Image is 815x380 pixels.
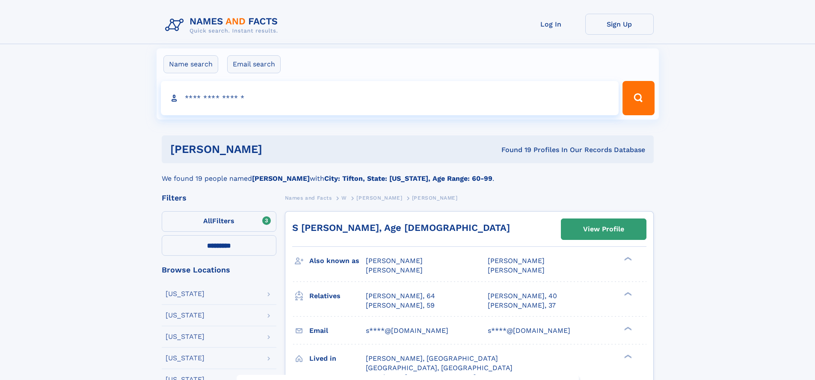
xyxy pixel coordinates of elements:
[366,364,513,372] span: [GEOGRAPHIC_DATA], [GEOGRAPHIC_DATA]
[561,219,646,239] a: View Profile
[366,354,498,362] span: [PERSON_NAME], [GEOGRAPHIC_DATA]
[170,144,382,155] h1: [PERSON_NAME]
[166,355,204,362] div: [US_STATE]
[488,291,557,301] a: [PERSON_NAME], 40
[517,14,585,35] a: Log In
[341,192,347,203] a: W
[166,333,204,340] div: [US_STATE]
[161,81,619,115] input: search input
[622,81,654,115] button: Search Button
[227,55,281,73] label: Email search
[382,145,645,155] div: Found 19 Profiles In Our Records Database
[252,174,310,183] b: [PERSON_NAME]
[585,14,654,35] a: Sign Up
[292,222,510,233] a: S [PERSON_NAME], Age [DEMOGRAPHIC_DATA]
[309,323,366,338] h3: Email
[309,351,366,366] h3: Lived in
[162,194,276,202] div: Filters
[622,291,632,296] div: ❯
[162,211,276,232] label: Filters
[488,266,545,274] span: [PERSON_NAME]
[366,291,435,301] a: [PERSON_NAME], 64
[324,174,492,183] b: City: Tifton, State: [US_STATE], Age Range: 60-99
[203,217,212,225] span: All
[285,192,332,203] a: Names and Facts
[166,312,204,319] div: [US_STATE]
[412,195,458,201] span: [PERSON_NAME]
[622,353,632,359] div: ❯
[366,257,423,265] span: [PERSON_NAME]
[488,257,545,265] span: [PERSON_NAME]
[162,163,654,184] div: We found 19 people named with .
[341,195,347,201] span: W
[163,55,218,73] label: Name search
[583,219,624,239] div: View Profile
[309,254,366,268] h3: Also known as
[162,266,276,274] div: Browse Locations
[622,256,632,262] div: ❯
[162,14,285,37] img: Logo Names and Facts
[309,289,366,303] h3: Relatives
[366,301,435,310] a: [PERSON_NAME], 59
[622,326,632,331] div: ❯
[356,195,402,201] span: [PERSON_NAME]
[356,192,402,203] a: [PERSON_NAME]
[366,266,423,274] span: [PERSON_NAME]
[166,290,204,297] div: [US_STATE]
[488,301,556,310] a: [PERSON_NAME], 37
